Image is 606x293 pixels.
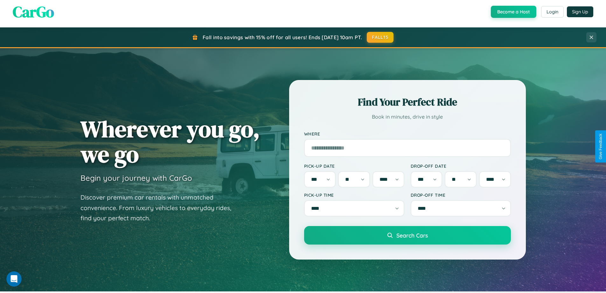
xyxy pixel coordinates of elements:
button: Sign Up [567,6,593,17]
div: Give Feedback [598,134,603,159]
span: Fall into savings with 15% off for all users! Ends [DATE] 10am PT. [203,34,362,40]
label: Drop-off Time [411,192,511,198]
label: Where [304,131,511,136]
h3: Begin your journey with CarGo [80,173,192,183]
label: Pick-up Date [304,163,404,169]
h2: Find Your Perfect Ride [304,95,511,109]
iframe: Intercom live chat [6,271,22,287]
h1: Wherever you go, we go [80,116,260,167]
button: Become a Host [491,6,536,18]
button: Search Cars [304,226,511,245]
label: Pick-up Time [304,192,404,198]
p: Book in minutes, drive in style [304,112,511,121]
button: Login [541,6,564,18]
p: Discover premium car rentals with unmatched convenience. From luxury vehicles to everyday rides, ... [80,192,240,223]
span: CarGo [13,1,54,22]
span: Search Cars [396,232,428,239]
button: FALL15 [367,32,394,43]
label: Drop-off Date [411,163,511,169]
